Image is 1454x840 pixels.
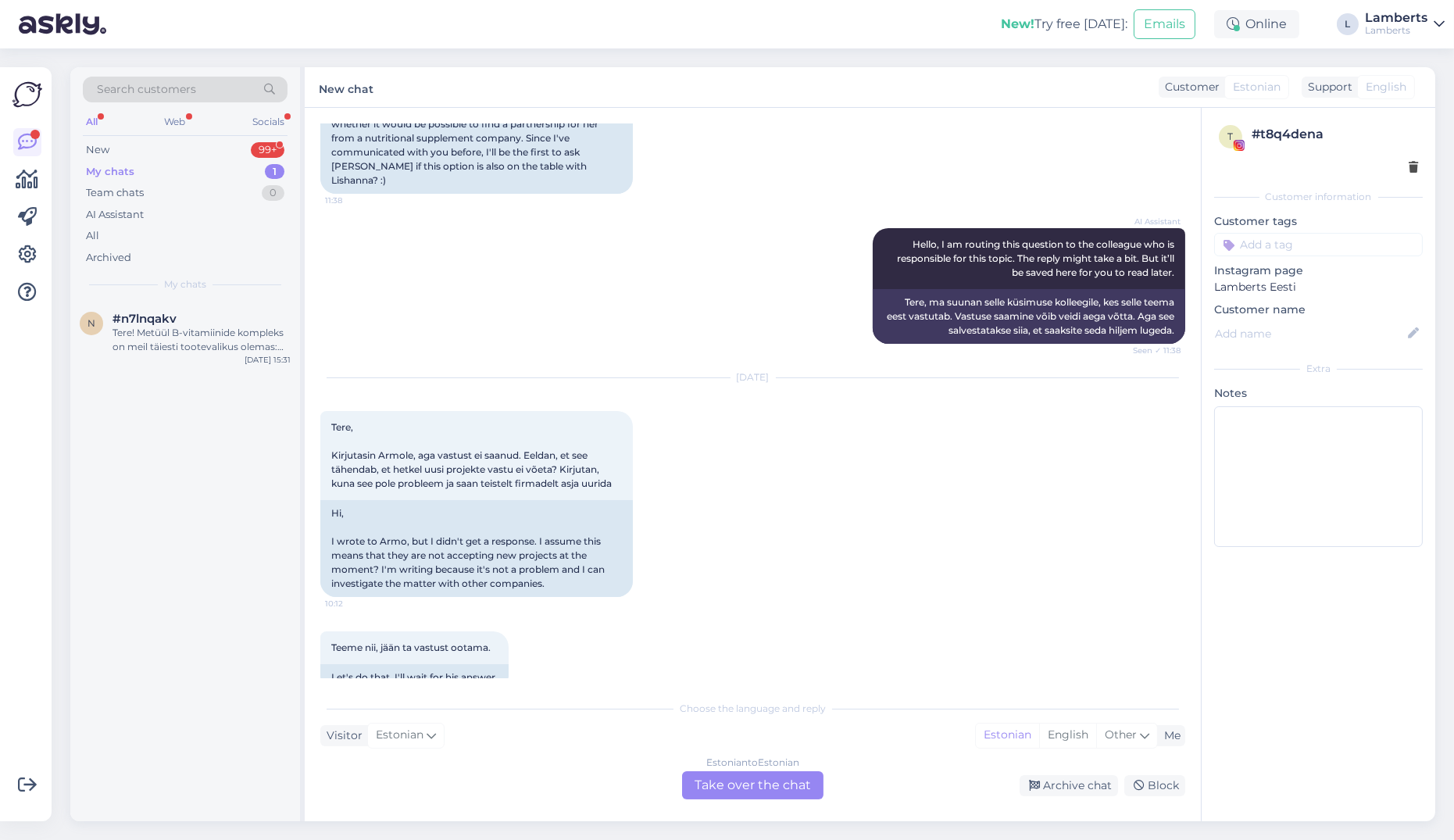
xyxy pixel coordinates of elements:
[1214,190,1423,204] div: Customer information
[325,195,384,206] span: 11:38
[1214,263,1423,279] p: Instagram page
[1366,79,1406,95] span: English
[88,317,95,329] span: n
[325,598,384,609] span: 10:12
[897,238,1177,278] span: Hello, I am routing this question to the colleague who is responsible for this topic. The reply m...
[1365,12,1445,37] a: LambertsLamberts
[1159,79,1220,95] div: Customer
[1122,345,1181,356] span: Seen ✓ 11:38
[1215,325,1405,342] input: Add name
[1158,727,1181,744] div: Me
[86,185,144,201] div: Team chats
[873,289,1185,344] div: Tere, ma suunan selle küsimuse kolleegile, kes selle teema eest vastutab. Vastuse saamine võib ve...
[1124,775,1185,796] div: Block
[251,142,284,158] div: 99+
[1122,216,1181,227] span: AI Assistant
[113,326,291,354] div: Tere! Metüül B-vitamiinide kompleks on meil täiesti tootevalikus olemas: [URL][DOMAIN_NAME] -> Tä...
[319,77,373,98] label: New chat
[1105,727,1137,742] span: Other
[86,250,131,266] div: Archived
[1214,302,1423,318] p: Customer name
[320,664,509,691] div: Let's do that, I'll wait for his answer.
[331,421,612,489] span: Tere, Kirjutasin Armole, aga vastust ei saanud. Eeldan, et see tähendab, et hetkel uusi projekte ...
[86,207,144,223] div: AI Assistant
[1302,79,1352,95] div: Support
[262,185,284,201] div: 0
[320,702,1185,716] div: Choose the language and reply
[97,81,196,98] span: Search customers
[1001,16,1034,31] b: New!
[86,164,134,180] div: My chats
[320,500,633,597] div: Hi, I wrote to Armo, but I didn't get a response. I assume this means that they are not accepting...
[1365,24,1427,37] div: Lamberts
[376,727,423,744] span: Estonian
[331,642,491,653] span: Teeme nii, jään ta vastust ootama.
[86,228,99,244] div: All
[1214,10,1299,38] div: Online
[1214,385,1423,402] p: Notes
[1039,724,1096,747] div: English
[13,80,42,109] img: Askly Logo
[265,164,284,180] div: 1
[682,771,823,799] div: Take over the chat
[320,727,363,744] div: Visitor
[1214,233,1423,256] input: Add a tag
[320,370,1185,384] div: [DATE]
[162,112,189,132] div: Web
[245,354,291,366] div: [DATE] 15:31
[1337,13,1359,35] div: L
[1134,9,1195,39] button: Emails
[1214,279,1423,295] p: Lamberts Eesti
[1214,362,1423,376] div: Extra
[164,277,206,291] span: My chats
[1228,130,1234,142] span: t
[249,112,288,132] div: Socials
[113,312,177,326] span: #n7lnqakv
[706,756,799,770] div: Estonian to Estonian
[83,112,101,132] div: All
[1001,15,1127,34] div: Try free [DATE]:
[1233,79,1281,95] span: Estonian
[1252,125,1418,144] div: # t8q4dena
[1365,12,1427,24] div: Lamberts
[1020,775,1118,796] div: Archive chat
[976,724,1039,747] div: Estonian
[86,142,109,158] div: New
[320,83,633,194] div: Hello, my [DEMOGRAPHIC_DATA] professional team's young talented long jumper [PERSON_NAME]. I'm lo...
[1214,213,1423,230] p: Customer tags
